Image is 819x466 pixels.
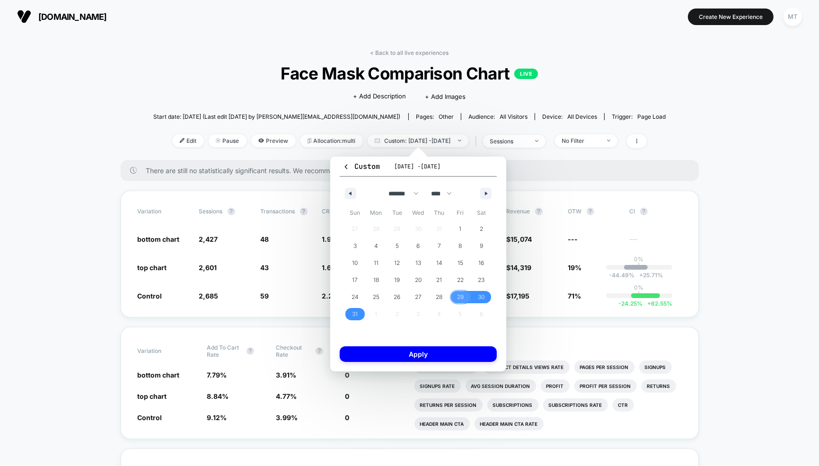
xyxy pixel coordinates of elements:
[173,134,204,147] span: Edit
[368,134,468,147] span: Custom: [DATE] - [DATE]
[543,398,608,412] li: Subscriptions Rate
[541,379,570,393] li: Profit
[394,272,400,289] span: 19
[138,344,190,358] span: Variation
[340,346,497,362] button: Apply
[373,272,379,289] span: 18
[507,292,530,300] span: $
[138,208,190,215] span: Variation
[344,237,366,255] button: 3
[414,379,461,393] li: Signups Rate
[366,237,387,255] button: 4
[459,237,462,255] span: 8
[607,140,610,141] img: end
[370,49,449,56] a: < Back to all live experiences
[207,344,242,358] span: Add To Cart Rate
[251,134,296,147] span: Preview
[511,292,530,300] span: 17,195
[344,289,366,306] button: 24
[637,113,666,120] span: Page Load
[473,134,483,148] span: |
[408,255,429,272] button: 13
[429,272,450,289] button: 21
[180,138,185,143] img: edit
[439,113,454,120] span: other
[618,300,643,307] span: -24.25 %
[199,235,218,243] span: 2,427
[612,113,666,120] div: Trigger:
[478,272,485,289] span: 23
[352,289,359,306] span: 24
[138,371,180,379] span: bottom chart
[466,379,536,393] li: Avg Session Duration
[483,360,570,374] li: Product Details Views Rate
[373,289,379,306] span: 25
[487,398,538,412] li: Subscriptions
[429,255,450,272] button: 14
[535,208,543,215] button: ?
[471,289,492,306] button: 30
[511,235,532,243] span: 15,074
[300,134,363,147] span: Allocation: multi
[179,63,640,83] span: Face Mask Comparison Chart
[261,292,269,300] span: 59
[630,237,682,244] span: ---
[374,255,379,272] span: 11
[276,344,311,358] span: Checkout Rate
[609,272,634,279] span: -44.49 %
[429,205,450,220] span: Thu
[366,289,387,306] button: 25
[639,360,672,374] li: Signups
[414,398,483,412] li: Returns Per Session
[247,347,254,355] button: ?
[209,134,247,147] span: Pause
[634,255,644,263] p: 0%
[574,360,634,374] li: Pages Per Session
[479,255,484,272] span: 16
[138,264,167,272] span: top chart
[276,371,296,379] span: 3.91 %
[471,237,492,255] button: 9
[261,264,269,272] span: 43
[471,205,492,220] span: Sat
[387,237,408,255] button: 5
[352,272,358,289] span: 17
[568,235,578,243] span: ---
[146,167,680,175] span: There are still no statistically significant results. We recommend waiting a few more days
[429,289,450,306] button: 28
[613,398,634,412] li: Ctr
[408,272,429,289] button: 20
[138,392,167,400] span: top chart
[514,69,538,79] p: LIVE
[14,9,110,24] button: [DOMAIN_NAME]
[416,113,454,120] div: Pages:
[639,272,643,279] span: +
[353,92,406,101] span: + Add Description
[153,113,400,120] span: Start date: [DATE] (Last edit [DATE] by [PERSON_NAME][EMAIL_ADDRESS][DOMAIN_NAME])
[459,220,462,237] span: 1
[138,292,162,300] span: Control
[471,220,492,237] button: 2
[500,113,528,120] span: All Visitors
[374,237,378,255] span: 4
[643,300,672,307] span: 62.55 %
[511,264,532,272] span: 14,319
[375,138,380,143] img: calendar
[634,284,644,291] p: 0%
[634,272,663,279] span: 25.71 %
[562,137,600,144] div: No Filter
[207,371,227,379] span: 7.79 %
[535,113,604,120] span: Device:
[478,289,485,306] span: 30
[429,237,450,255] button: 7
[450,237,471,255] button: 8
[207,413,227,422] span: 9.12 %
[457,289,464,306] span: 29
[638,291,640,298] p: |
[345,392,349,400] span: 0
[352,306,358,323] span: 31
[387,255,408,272] button: 12
[345,413,349,422] span: 0
[425,93,466,100] span: + Add Images
[415,289,422,306] span: 27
